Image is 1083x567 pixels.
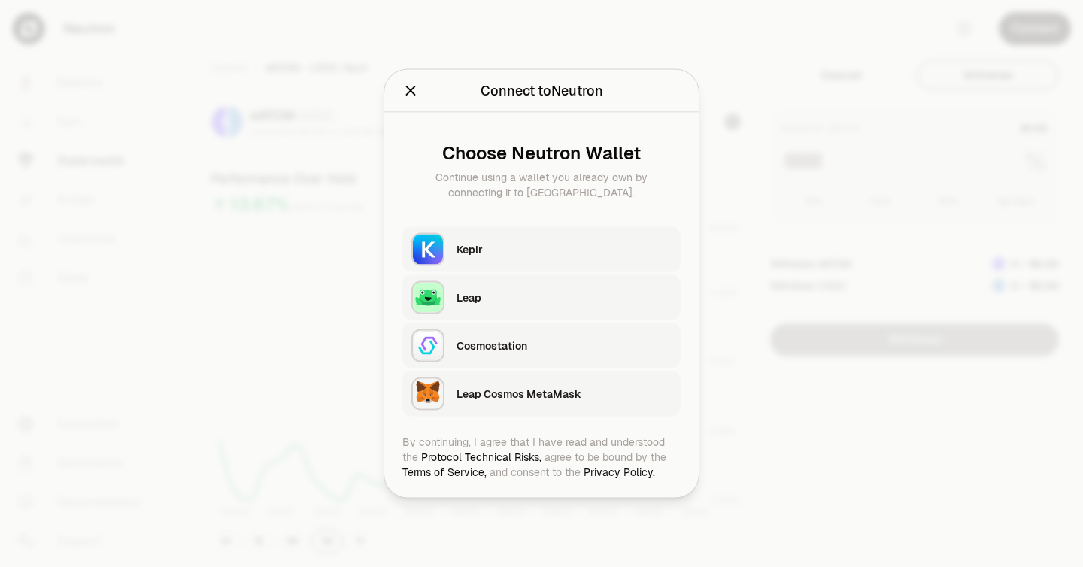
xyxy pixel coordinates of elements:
[457,338,672,353] div: Cosmostation
[402,435,681,480] div: By continuing, I agree that I have read and understood the agree to be bound by the and consent t...
[414,143,669,164] div: Choose Neutron Wallet
[402,227,681,272] button: KeplrKeplr
[411,281,444,314] img: Leap
[411,329,444,362] img: Cosmostation
[402,323,681,368] button: CosmostationCosmostation
[411,233,444,266] img: Keplr
[584,465,655,479] a: Privacy Policy.
[414,170,669,200] div: Continue using a wallet you already own by connecting it to [GEOGRAPHIC_DATA].
[402,371,681,417] button: Leap Cosmos MetaMaskLeap Cosmos MetaMask
[411,377,444,411] img: Leap Cosmos MetaMask
[402,80,419,102] button: Close
[402,465,487,479] a: Terms of Service,
[457,387,672,402] div: Leap Cosmos MetaMask
[402,275,681,320] button: LeapLeap
[457,242,672,257] div: Keplr
[481,80,603,102] div: Connect to Neutron
[457,290,672,305] div: Leap
[421,450,541,464] a: Protocol Technical Risks,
